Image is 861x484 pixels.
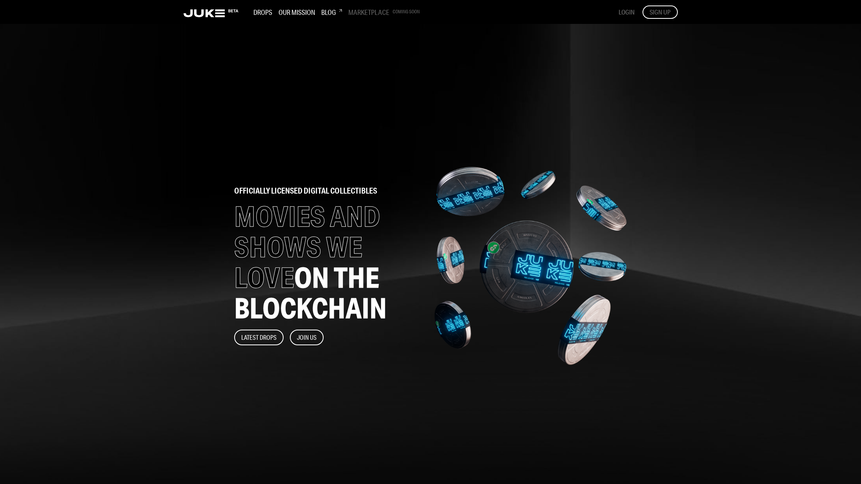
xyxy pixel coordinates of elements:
span: ON THE BLOCKCHAIN [234,260,387,325]
button: LOGIN [619,8,635,16]
h2: officially licensed digital collectibles [234,187,419,195]
h1: MOVIES AND SHOWS WE LOVE [234,201,419,323]
button: SIGN UP [643,5,678,19]
h3: Our Mission [279,8,315,16]
h3: Drops [253,8,272,16]
button: Join Us [290,330,324,345]
h3: Blog [321,8,342,16]
span: SIGN UP [650,8,670,16]
button: Latest Drops [234,330,284,345]
img: home-banner [434,131,627,401]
